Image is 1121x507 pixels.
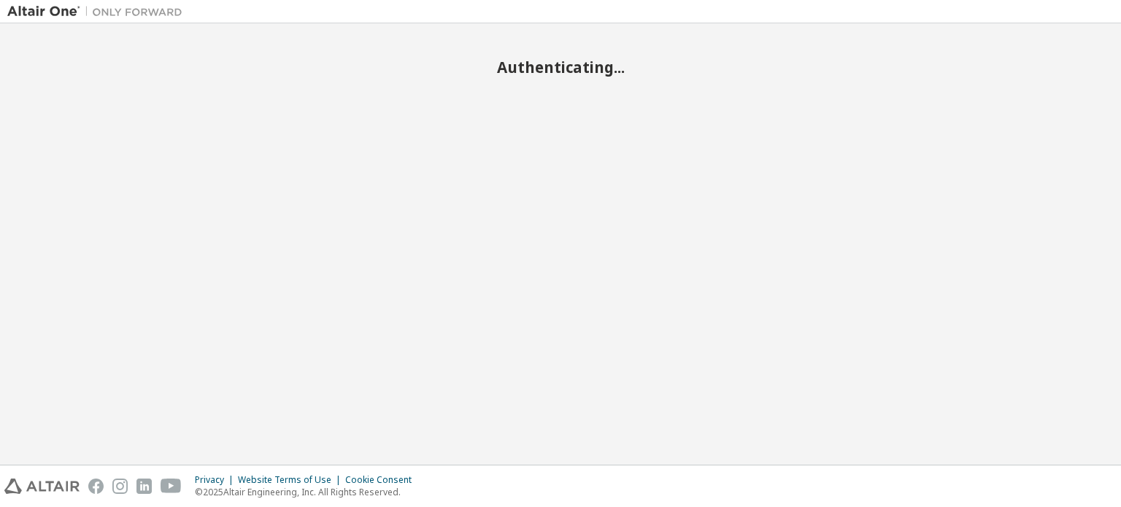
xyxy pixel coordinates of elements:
[7,58,1114,77] h2: Authenticating...
[161,479,182,494] img: youtube.svg
[112,479,128,494] img: instagram.svg
[195,486,420,498] p: © 2025 Altair Engineering, Inc. All Rights Reserved.
[195,474,238,486] div: Privacy
[136,479,152,494] img: linkedin.svg
[88,479,104,494] img: facebook.svg
[4,479,80,494] img: altair_logo.svg
[345,474,420,486] div: Cookie Consent
[7,4,190,19] img: Altair One
[238,474,345,486] div: Website Terms of Use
